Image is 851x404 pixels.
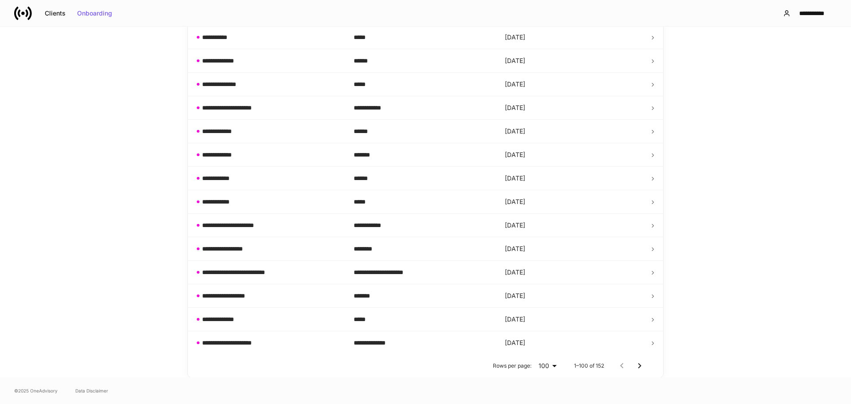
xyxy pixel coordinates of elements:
[498,120,649,143] td: [DATE]
[498,237,649,261] td: [DATE]
[498,26,649,49] td: [DATE]
[498,73,649,96] td: [DATE]
[498,261,649,284] td: [DATE]
[498,96,649,120] td: [DATE]
[493,362,531,369] p: Rows per page:
[631,357,648,375] button: Go to next page
[45,10,66,16] div: Clients
[71,6,118,20] button: Onboarding
[39,6,71,20] button: Clients
[498,167,649,190] td: [DATE]
[498,143,649,167] td: [DATE]
[14,387,58,394] span: © 2025 OneAdvisory
[77,10,112,16] div: Onboarding
[535,361,560,370] div: 100
[498,214,649,237] td: [DATE]
[498,49,649,73] td: [DATE]
[75,387,108,394] a: Data Disclaimer
[498,308,649,331] td: [DATE]
[498,284,649,308] td: [DATE]
[574,362,604,369] p: 1–100 of 152
[498,190,649,214] td: [DATE]
[498,331,649,355] td: [DATE]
